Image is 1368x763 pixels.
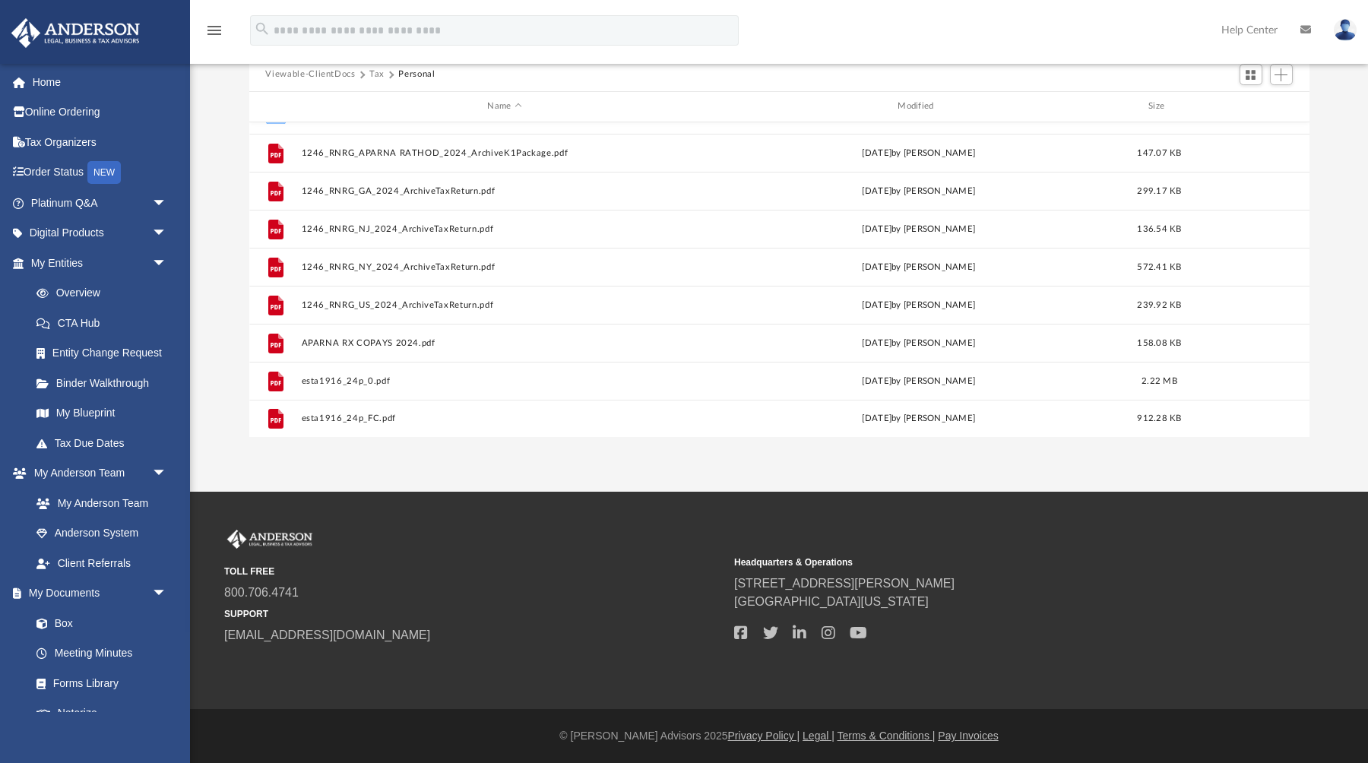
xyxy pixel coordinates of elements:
[21,548,182,578] a: Client Referrals
[11,157,190,188] a: Order StatusNEW
[224,530,315,549] img: Anderson Advisors Platinum Portal
[734,595,929,608] a: [GEOGRAPHIC_DATA][US_STATE]
[21,698,182,729] a: Notarize
[11,218,190,249] a: Digital Productsarrow_drop_down
[224,586,299,599] a: 800.706.4741
[301,185,708,195] button: 1246_RNRG_GA_2024_ArchiveTaxReturn.pdf
[1137,338,1181,347] span: 158.08 KB
[21,518,182,549] a: Anderson System
[21,488,175,518] a: My Anderson Team
[301,223,708,233] button: 1246_RNRG_NJ_2024_ArchiveTaxReturn.pdf
[224,607,724,621] small: SUPPORT
[224,628,430,641] a: [EMAIL_ADDRESS][DOMAIN_NAME]
[152,248,182,279] span: arrow_drop_down
[21,308,190,338] a: CTA Hub
[11,188,190,218] a: Platinum Q&Aarrow_drop_down
[1129,100,1189,113] div: Size
[300,100,708,113] div: Name
[301,413,708,423] button: esta1916_24p_FC.pdf
[301,337,708,347] button: APARNA RX COPAYS 2024.pdf
[301,299,708,309] button: 1246_RNRG_US_2024_ArchiveTaxReturn.pdf
[21,368,190,398] a: Binder Walkthrough
[1240,64,1262,85] button: Switch to Grid View
[21,338,190,369] a: Entity Change Request
[715,374,1123,388] div: [DATE] by [PERSON_NAME]
[715,298,1123,312] div: [DATE] by [PERSON_NAME]
[87,161,121,184] div: NEW
[11,248,190,278] a: My Entitiesarrow_drop_down
[715,146,1123,160] div: [DATE] by [PERSON_NAME]
[152,188,182,219] span: arrow_drop_down
[715,184,1123,198] div: [DATE] by [PERSON_NAME]
[1196,100,1303,113] div: id
[11,458,182,489] a: My Anderson Teamarrow_drop_down
[21,668,175,698] a: Forms Library
[11,578,182,609] a: My Documentsarrow_drop_down
[254,21,271,37] i: search
[1142,376,1177,385] span: 2.22 MB
[1137,224,1181,233] span: 136.54 KB
[21,608,175,638] a: Box
[152,218,182,249] span: arrow_drop_down
[1334,19,1357,41] img: User Pic
[11,127,190,157] a: Tax Organizers
[190,728,1368,744] div: © [PERSON_NAME] Advisors 2025
[11,67,190,97] a: Home
[803,730,834,742] a: Legal |
[369,68,385,81] button: Tax
[734,577,955,590] a: [STREET_ADDRESS][PERSON_NAME]
[715,336,1123,350] div: [DATE] by [PERSON_NAME]
[7,18,144,48] img: Anderson Advisors Platinum Portal
[714,100,1122,113] div: Modified
[21,398,182,429] a: My Blueprint
[398,68,435,81] button: Personal
[715,260,1123,274] div: [DATE] by [PERSON_NAME]
[938,730,998,742] a: Pay Invoices
[1137,300,1181,309] span: 239.92 KB
[249,122,1309,438] div: grid
[715,222,1123,236] div: [DATE] by [PERSON_NAME]
[224,565,724,578] small: TOLL FREE
[1137,148,1181,157] span: 147.07 KB
[152,578,182,609] span: arrow_drop_down
[21,278,190,309] a: Overview
[205,21,223,40] i: menu
[734,556,1233,569] small: Headquarters & Operations
[265,68,355,81] button: Viewable-ClientDocs
[728,730,800,742] a: Privacy Policy |
[1137,262,1181,271] span: 572.41 KB
[255,100,293,113] div: id
[301,375,708,385] button: esta1916_24p_0.pdf
[11,97,190,128] a: Online Ordering
[301,147,708,157] button: 1246_RNRG_APARNA RATHOD_2024_ArchiveK1Package.pdf
[715,412,1123,426] div: [DATE] by [PERSON_NAME]
[1137,414,1181,423] span: 912.28 KB
[205,29,223,40] a: menu
[301,261,708,271] button: 1246_RNRG_NY_2024_ArchiveTaxReturn.pdf
[1137,186,1181,195] span: 299.17 KB
[838,730,936,742] a: Terms & Conditions |
[1270,64,1293,85] button: Add
[21,428,190,458] a: Tax Due Dates
[152,458,182,489] span: arrow_drop_down
[21,638,182,669] a: Meeting Minutes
